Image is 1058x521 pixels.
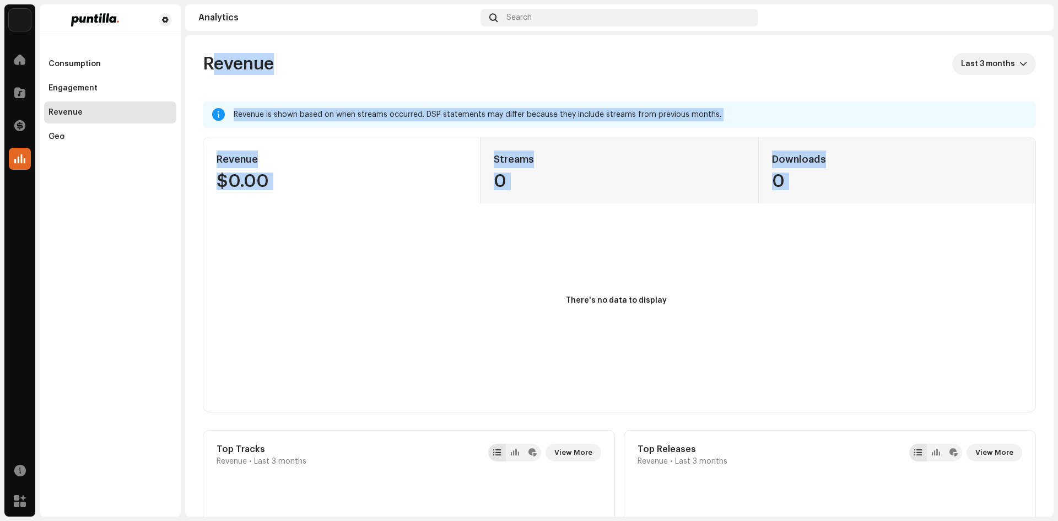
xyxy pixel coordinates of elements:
[44,77,176,99] re-m-nav-item: Engagement
[506,13,532,22] span: Search
[638,457,668,466] span: Revenue
[44,53,176,75] re-m-nav-item: Consumption
[566,297,667,304] text: There's no data to display
[9,9,31,31] img: a6437e74-8c8e-4f74-a1ce-131745af0155
[675,457,727,466] span: Last 3 months
[670,457,673,466] span: •
[48,84,98,93] div: Engagement
[254,457,306,466] span: Last 3 months
[234,108,1027,121] div: Revenue is shown based on when streams occurred. DSP statements may differ because they include s...
[48,108,83,117] div: Revenue
[249,457,252,466] span: •
[1019,53,1027,75] div: dropdown trigger
[48,132,64,141] div: Geo
[967,444,1022,461] button: View More
[203,53,274,75] span: Revenue
[48,60,101,68] div: Consumption
[198,13,476,22] div: Analytics
[44,101,176,123] re-m-nav-item: Revenue
[961,53,1019,75] span: Last 3 months
[217,444,306,455] div: Top Tracks
[975,442,1013,464] span: View More
[44,126,176,148] re-m-nav-item: Geo
[217,457,247,466] span: Revenue
[638,444,727,455] div: Top Releases
[1023,9,1040,26] img: 1b03dfd2-b48d-490c-8382-ec36dbac16be
[48,13,141,26] img: ab20ecfe-453d-47a5-a348-3d69a980e46a
[554,442,592,464] span: View More
[546,444,601,461] button: View More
